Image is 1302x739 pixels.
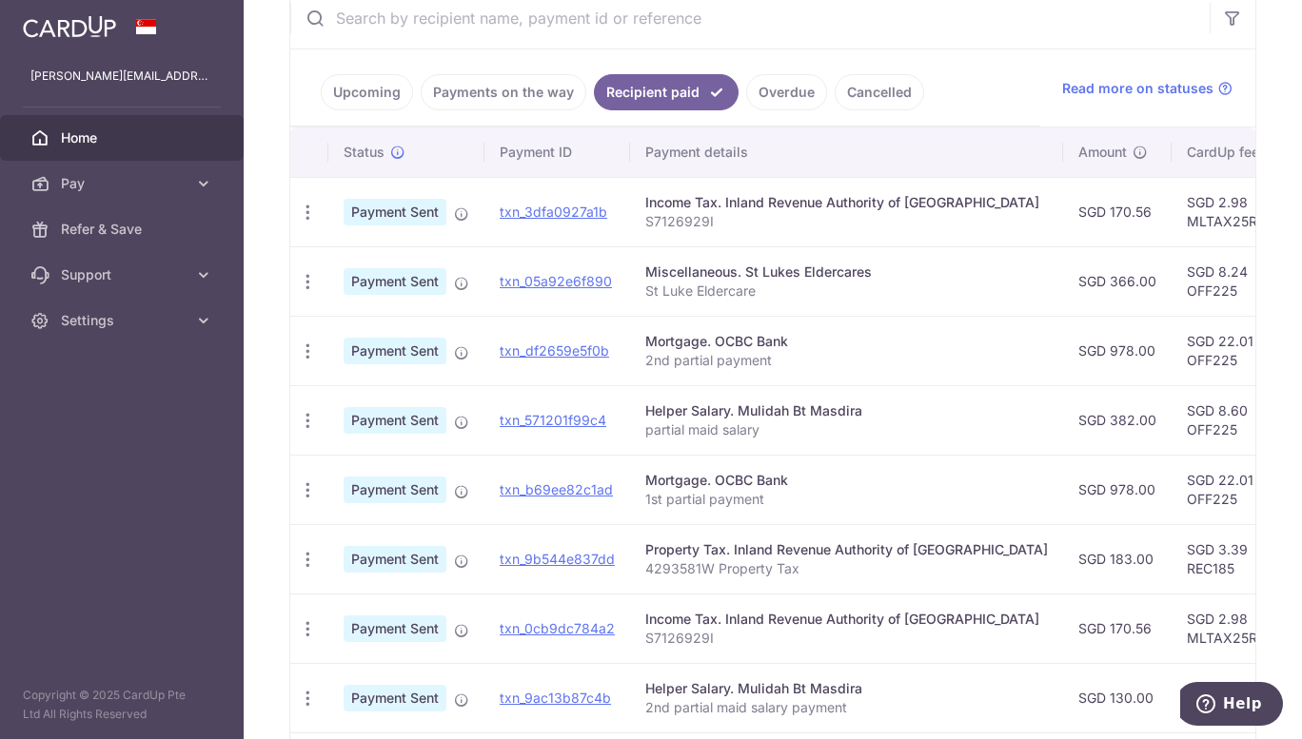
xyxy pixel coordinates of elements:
[645,490,1048,509] p: 1st partial payment
[1063,316,1172,385] td: SGD 978.00
[645,629,1048,648] p: S7126929I
[645,420,1048,439] p: partial maid salary
[645,193,1048,212] div: Income Tax. Inland Revenue Authority of [GEOGRAPHIC_DATA]
[1172,455,1295,524] td: SGD 22.01 OFF225
[1063,524,1172,593] td: SGD 183.00
[645,559,1048,578] p: 4293581W Property Tax
[1063,455,1172,524] td: SGD 978.00
[1063,177,1172,246] td: SGD 170.56
[1063,663,1172,732] td: SGD 130.00
[344,685,446,711] span: Payment Sent
[321,74,413,110] a: Upcoming
[1172,663,1295,732] td: SGD 2.93 OFF225
[1172,316,1295,385] td: SGD 22.01 OFF225
[61,174,187,193] span: Pay
[61,311,187,330] span: Settings
[344,143,385,162] span: Status
[484,127,630,177] th: Payment ID
[1063,385,1172,455] td: SGD 382.00
[1063,246,1172,316] td: SGD 366.00
[835,74,924,110] a: Cancelled
[1180,682,1283,729] iframe: Opens a widget where you can find more information
[645,332,1048,351] div: Mortgage. OCBC Bank
[645,471,1048,490] div: Mortgage. OCBC Bank
[344,338,446,364] span: Payment Sent
[344,199,446,225] span: Payment Sent
[645,212,1048,231] p: S7126929I
[500,273,612,289] a: txn_05a92e6f890
[594,74,739,110] a: Recipient paid
[344,476,446,503] span: Payment Sent
[746,74,827,110] a: Overdue
[1187,143,1259,162] span: CardUp fee
[61,128,187,147] span: Home
[500,412,606,428] a: txn_571201f99c4
[500,204,607,220] a: txn_3dfa0927a1b
[1172,524,1295,593] td: SGD 3.39 REC185
[645,282,1048,301] p: St Luke Eldercare
[61,220,187,239] span: Refer & Save
[1062,79,1213,98] span: Read more on statuses
[344,407,446,434] span: Payment Sent
[1172,385,1295,455] td: SGD 8.60 OFF225
[630,127,1063,177] th: Payment details
[645,263,1048,282] div: Miscellaneous. St Lukes Eldercares
[344,615,446,642] span: Payment Sent
[30,67,213,86] p: [PERSON_NAME][EMAIL_ADDRESS][DOMAIN_NAME]
[344,268,446,295] span: Payment Sent
[1063,593,1172,663] td: SGD 170.56
[645,540,1048,559] div: Property Tax. Inland Revenue Authority of [GEOGRAPHIC_DATA]
[500,620,615,636] a: txn_0cb9dc784a2
[344,546,446,573] span: Payment Sent
[61,265,187,284] span: Support
[500,551,615,567] a: txn_9b544e837dd
[645,679,1048,698] div: Helper Salary. Mulidah Bt Masdira
[1172,246,1295,316] td: SGD 8.24 OFF225
[645,610,1048,629] div: Income Tax. Inland Revenue Authority of [GEOGRAPHIC_DATA]
[500,690,611,706] a: txn_9ac13b87c4b
[645,351,1048,370] p: 2nd partial payment
[1172,177,1295,246] td: SGD 2.98 MLTAX25R
[500,342,609,359] a: txn_df2659e5f0b
[1172,593,1295,663] td: SGD 2.98 MLTAX25R
[1062,79,1233,98] a: Read more on statuses
[1078,143,1127,162] span: Amount
[421,74,586,110] a: Payments on the way
[23,15,116,38] img: CardUp
[500,481,613,497] a: txn_b69ee82c1ad
[645,401,1048,420] div: Helper Salary. Mulidah Bt Masdira
[645,698,1048,717] p: 2nd partial maid salary payment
